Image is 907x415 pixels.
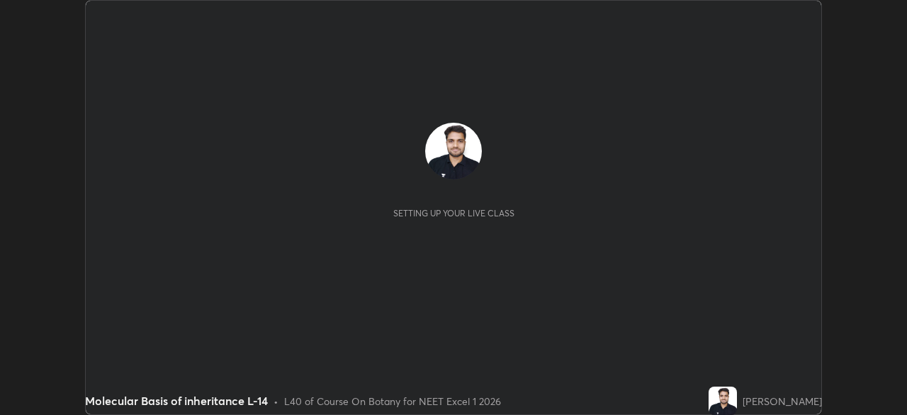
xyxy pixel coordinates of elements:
div: [PERSON_NAME] [743,394,822,409]
div: • [274,394,278,409]
div: L40 of Course On Botany for NEET Excel 1 2026 [284,394,501,409]
div: Molecular Basis of inheritance L-14 [85,392,268,409]
img: 552f2e5bc55d4378a1c7ad7c08f0c226.jpg [425,123,482,179]
img: 552f2e5bc55d4378a1c7ad7c08f0c226.jpg [709,387,737,415]
div: Setting up your live class [393,208,514,218]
